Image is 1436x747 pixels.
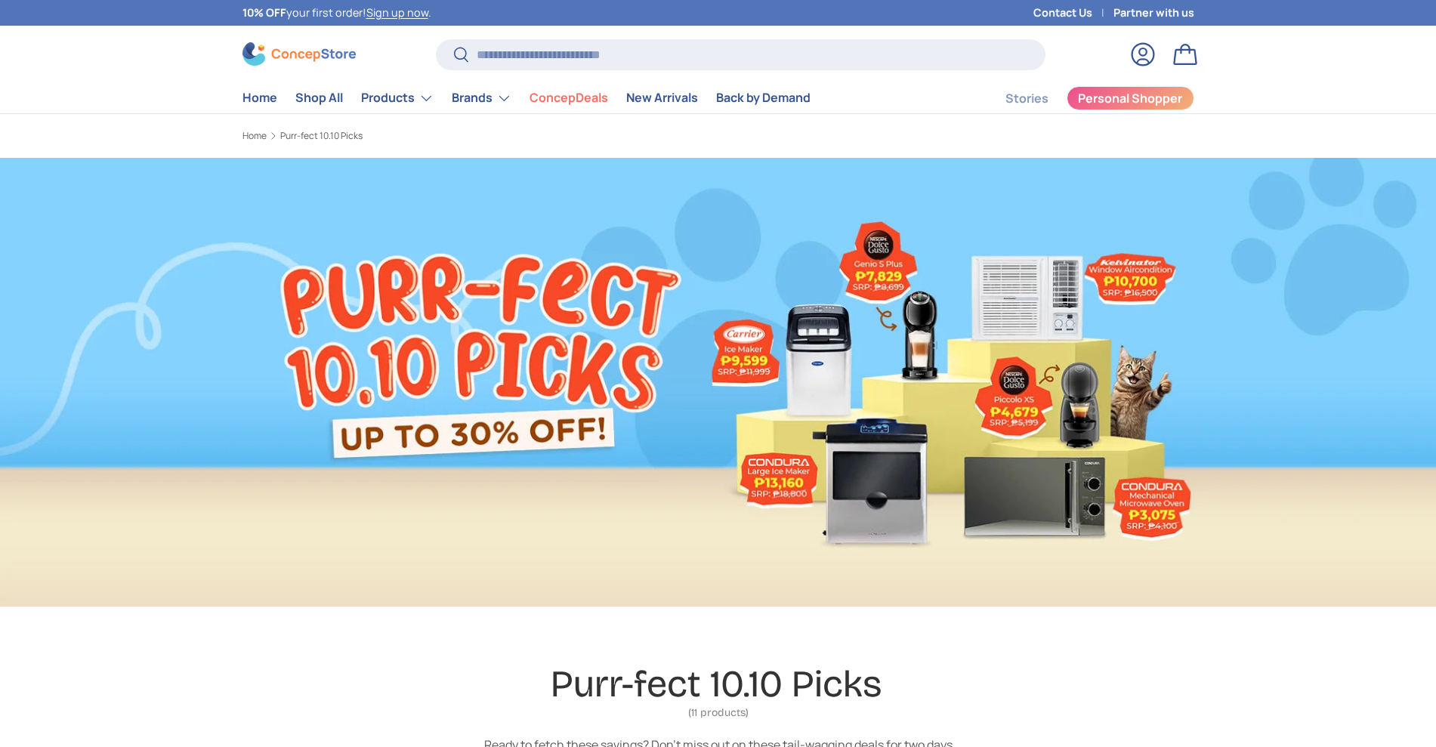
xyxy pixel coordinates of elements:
summary: Products [352,83,443,113]
strong: 10% OFF [242,5,286,20]
span: (11 products) [551,708,885,718]
img: ConcepStore [242,42,356,66]
summary: Brands [443,83,520,113]
p: your first order! . [242,5,431,21]
nav: Secondary [969,83,1194,113]
a: Purr-fect 10.10 Picks [280,131,363,140]
nav: Breadcrumbs [242,129,1194,143]
a: Brands [452,83,511,113]
a: Home [242,131,267,140]
a: Personal Shopper [1067,86,1194,110]
a: Shop All [295,83,343,113]
span: Personal Shopper [1078,92,1182,104]
a: ConcepDeals [530,83,608,113]
a: Contact Us [1033,5,1113,21]
a: Partner with us [1113,5,1194,21]
a: Back by Demand [716,83,811,113]
a: Products [361,83,434,113]
a: Home [242,83,277,113]
a: Stories [1005,84,1048,113]
a: New Arrivals [626,83,698,113]
nav: Primary [242,83,811,113]
a: Sign up now [366,5,428,20]
h1: Purr-fect 10.10 Picks [551,662,882,706]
